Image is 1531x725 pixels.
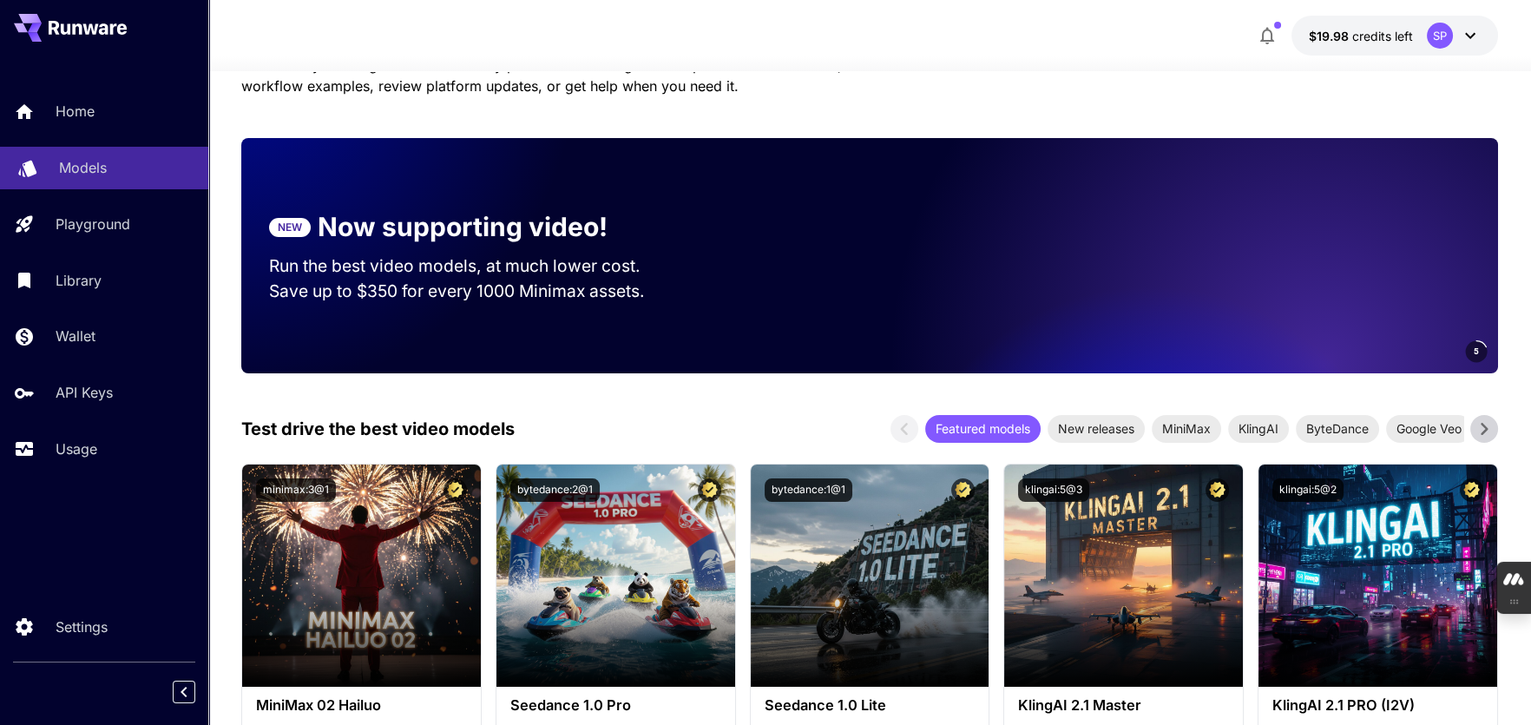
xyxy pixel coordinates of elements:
[1427,23,1453,49] div: SP
[925,415,1041,443] div: Featured models
[173,681,195,703] button: Collapse sidebar
[1004,465,1243,687] img: alt
[1272,697,1483,714] h3: KlingAI 2.1 PRO (I2V)
[1296,415,1379,443] div: ByteDance
[278,220,302,235] p: NEW
[1258,465,1497,687] img: alt
[256,697,467,714] h3: MiniMax 02 Hailuo
[1460,478,1483,502] button: Certified Model – Vetted for best performance and includes a commercial license.
[751,465,989,687] img: alt
[1152,415,1221,443] div: MiniMax
[56,270,102,291] p: Library
[1386,419,1472,438] span: Google Veo
[59,157,107,178] p: Models
[1386,415,1472,443] div: Google Veo
[1048,419,1145,438] span: New releases
[1018,697,1229,714] h3: KlingAI 2.1 Master
[1474,345,1479,358] span: 5
[496,465,735,687] img: alt
[1018,478,1089,502] button: klingai:5@3
[56,326,95,346] p: Wallet
[256,478,336,502] button: minimax:3@1
[510,697,721,714] h3: Seedance 1.0 Pro
[1309,27,1413,45] div: $19.9816
[444,478,467,502] button: Certified Model – Vetted for best performance and includes a commercial license.
[56,616,108,637] p: Settings
[765,697,976,714] h3: Seedance 1.0 Lite
[241,416,515,442] p: Test drive the best video models
[1272,478,1344,502] button: klingai:5@2
[56,214,130,234] p: Playground
[1352,29,1413,43] span: credits left
[925,419,1041,438] span: Featured models
[269,279,674,304] p: Save up to $350 for every 1000 Minimax assets.
[1048,415,1145,443] div: New releases
[1228,415,1289,443] div: KlingAI
[269,254,674,279] p: Run the best video models, at much lower cost.
[698,478,721,502] button: Certified Model – Vetted for best performance and includes a commercial license.
[1152,419,1221,438] span: MiniMax
[765,478,852,502] button: bytedance:1@1
[1291,16,1498,56] button: $19.9816SP
[951,478,975,502] button: Certified Model – Vetted for best performance and includes a commercial license.
[318,208,608,247] p: Now supporting video!
[1206,478,1229,502] button: Certified Model – Vetted for best performance and includes a commercial license.
[56,438,97,459] p: Usage
[56,382,113,403] p: API Keys
[1228,419,1289,438] span: KlingAI
[186,676,208,708] div: Collapse sidebar
[510,478,600,502] button: bytedance:2@1
[1296,419,1379,438] span: ByteDance
[56,101,95,122] p: Home
[242,465,481,687] img: alt
[1309,29,1352,43] span: $19.98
